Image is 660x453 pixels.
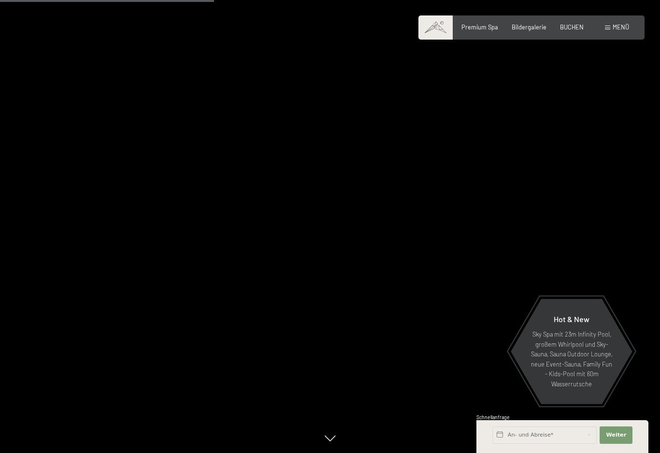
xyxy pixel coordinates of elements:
a: Premium Spa [461,23,498,31]
span: Hot & New [554,314,589,324]
button: Weiter [600,426,632,444]
span: Weiter [606,431,626,439]
a: Bildergalerie [512,23,546,31]
a: BUCHEN [560,23,584,31]
p: Sky Spa mit 23m Infinity Pool, großem Whirlpool und Sky-Sauna, Sauna Outdoor Lounge, neue Event-S... [530,329,614,389]
span: Menü [613,23,629,31]
a: Hot & New Sky Spa mit 23m Infinity Pool, großem Whirlpool und Sky-Sauna, Sauna Outdoor Lounge, ne... [510,298,633,405]
span: Schnellanfrage [476,414,510,420]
